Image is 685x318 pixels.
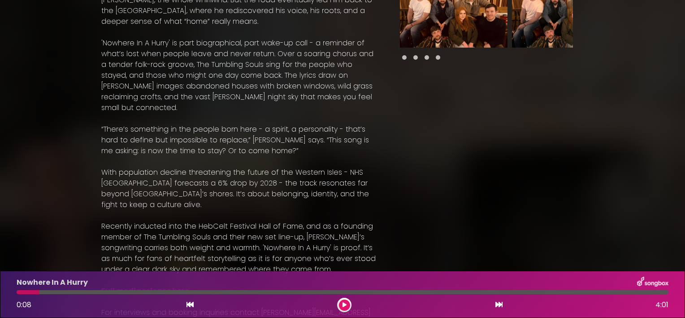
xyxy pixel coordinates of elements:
[101,167,378,210] p: With population decline threatening the future of the Western Isles - NHS [GEOGRAPHIC_DATA] forec...
[655,300,668,310] span: 4:01
[637,277,668,288] img: songbox-logo-white.png
[101,221,378,275] p: Recently inducted into the HebCelt Festival Hall of Fame, and as a founding member of The Tumblin...
[17,277,88,288] p: Nowhere In A Hurry
[17,300,31,310] span: 0:08
[101,124,378,156] p: “There’s something in the people born here - a spirit, a personality - that’s hard to define but ...
[101,38,378,113] p: 'Nowhere In A Hurry' is part biographical, part wake-up call - a reminder of what’s lost when peo...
